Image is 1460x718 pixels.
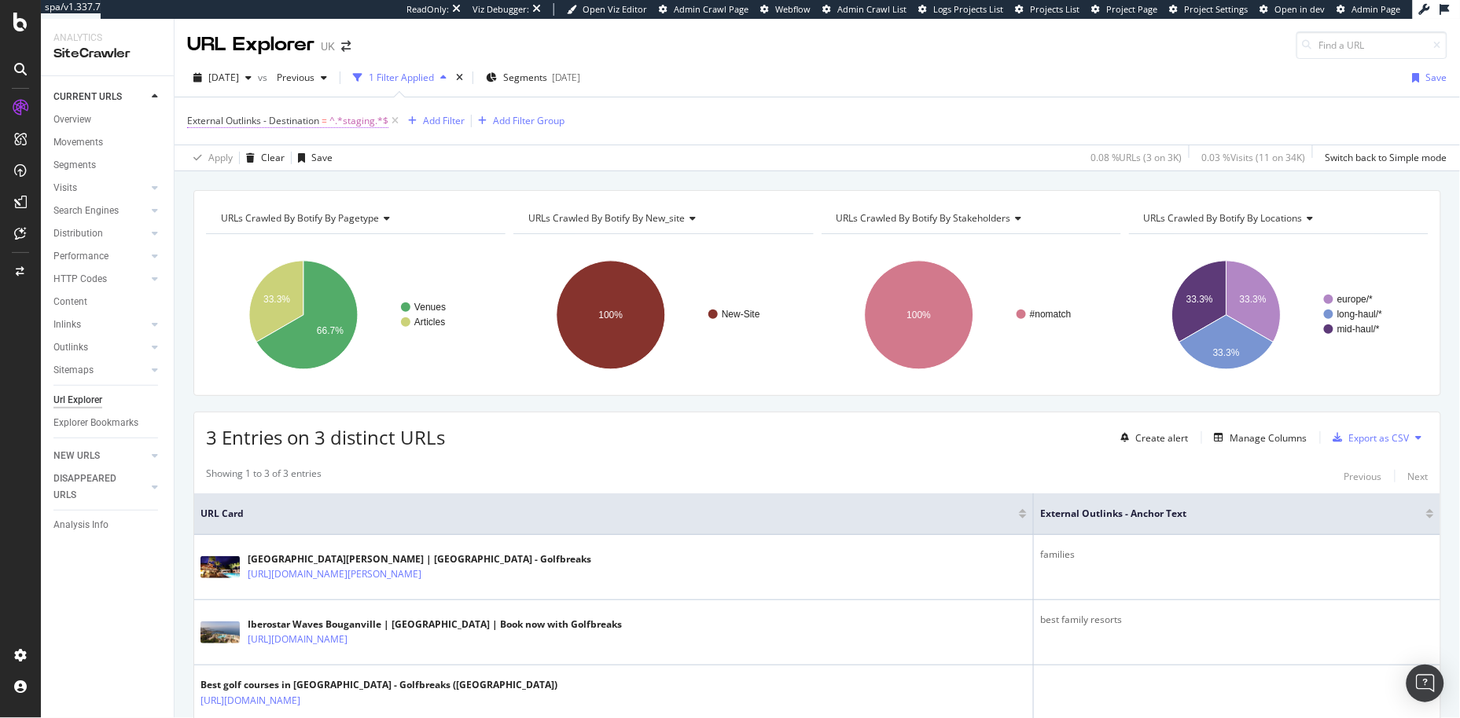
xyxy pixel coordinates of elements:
[200,693,300,709] a: [URL][DOMAIN_NAME]
[53,31,161,45] div: Analytics
[248,566,421,582] a: [URL][DOMAIN_NAME][PERSON_NAME]
[53,157,163,174] a: Segments
[1344,470,1382,483] div: Previous
[1208,428,1307,447] button: Manage Columns
[1260,3,1326,16] a: Open in dev
[53,415,138,431] div: Explorer Bookmarks
[423,114,465,127] div: Add Filter
[1186,295,1213,306] text: 33.3%
[659,3,748,16] a: Admin Crawl Page
[1337,309,1383,320] text: long-haul/*
[53,392,163,408] a: Url Explorer
[402,112,465,130] button: Add Filter
[206,424,445,450] span: 3 Entries on 3 distinct URLs
[53,157,96,174] div: Segments
[240,145,285,170] button: Clear
[907,310,931,321] text: 100%
[1326,151,1447,164] div: Switch back to Simple mode
[1213,348,1240,359] text: 33.3%
[473,3,529,16] div: Viz Debugger:
[270,71,314,84] span: Previous
[1296,31,1447,59] input: Find a URL
[1030,309,1072,320] text: #nomatch
[503,71,547,84] span: Segments
[1185,3,1249,15] span: Project Settings
[53,362,147,379] a: Sitemaps
[1040,548,1434,562] div: families
[208,151,233,164] div: Apply
[248,617,622,632] div: Iberostar Waves Bouganville | [GEOGRAPHIC_DATA] | Book now with Golfbreaks
[406,3,449,16] div: ReadOnly:
[1230,431,1307,445] div: Manage Columns
[760,3,811,16] a: Webflow
[329,110,388,132] span: ^.*staging.*$
[53,271,107,288] div: HTTP Codes
[822,247,1118,383] div: A chart.
[1408,470,1429,483] div: Next
[1240,295,1267,306] text: 33.3%
[53,248,147,265] a: Performance
[53,294,163,310] a: Content
[480,65,587,90] button: Segments[DATE]
[1141,206,1414,231] h4: URLs Crawled By Botify By locations
[200,621,240,643] img: main image
[53,134,103,151] div: Movements
[53,517,163,533] a: Analysis Info
[833,206,1107,231] h4: URLs Crawled By Botify By stakeholders
[1136,431,1189,445] div: Create alert
[317,325,344,336] text: 66.7%
[1408,467,1429,485] button: Next
[493,114,565,127] div: Add Filter Group
[933,3,1004,15] span: Logs Projects List
[1275,3,1326,15] span: Open in dev
[53,203,147,219] a: Search Engines
[53,225,147,242] a: Distribution
[414,317,445,328] text: Articles
[221,211,379,225] span: URLs Crawled By Botify By pagetype
[53,448,147,464] a: NEW URLS
[53,89,122,105] div: CURRENT URLS
[1319,145,1447,170] button: Switch back to Simple mode
[1170,3,1249,16] a: Project Settings
[1016,3,1080,16] a: Projects List
[837,211,1011,225] span: URLs Crawled By Botify By stakeholders
[513,247,810,383] svg: A chart.
[53,339,88,356] div: Outlinks
[53,317,81,333] div: Inlinks
[1202,151,1306,164] div: 0.03 % Visits ( 11 on 34K )
[1107,3,1158,15] span: Project Page
[53,294,87,310] div: Content
[248,552,591,566] div: [GEOGRAPHIC_DATA][PERSON_NAME] | [GEOGRAPHIC_DATA] - Golfbreaks
[208,71,239,84] span: 2025 Aug. 30th
[722,309,760,320] text: New-Site
[53,317,147,333] a: Inlinks
[53,362,94,379] div: Sitemaps
[187,114,319,127] span: External Outlinks - Destination
[1426,71,1447,84] div: Save
[1144,211,1303,225] span: URLs Crawled By Botify By locations
[1352,3,1401,15] span: Admin Page
[248,632,348,647] a: [URL][DOMAIN_NAME]
[53,248,108,265] div: Performance
[1031,3,1080,15] span: Projects List
[1115,425,1189,450] button: Create alert
[472,112,565,130] button: Add Filter Group
[53,134,163,151] a: Movements
[528,211,685,225] span: URLs Crawled By Botify By new_site
[1349,431,1410,445] div: Export as CSV
[53,392,102,408] div: Url Explorer
[341,41,351,52] div: arrow-right-arrow-left
[552,71,580,84] div: [DATE]
[53,225,103,242] div: Distribution
[53,271,147,288] a: HTTP Codes
[1327,425,1410,450] button: Export as CSV
[1090,151,1182,164] div: 0.08 % URLs ( 3 on 3K )
[53,112,163,128] a: Overview
[1040,507,1403,521] span: External Outlinks - Anchor Text
[525,206,799,231] h4: URLs Crawled By Botify By new_site
[263,295,290,306] text: 33.3%
[206,247,502,383] svg: A chart.
[1337,3,1401,16] a: Admin Page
